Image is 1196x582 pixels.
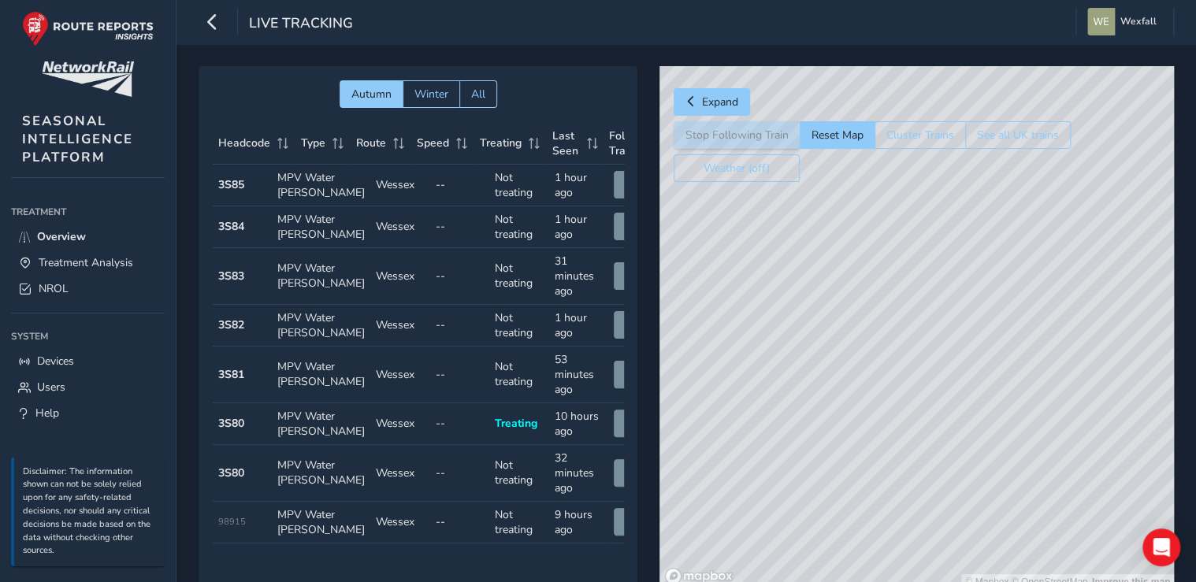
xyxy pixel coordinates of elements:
span: Autumn [351,87,392,102]
a: Help [11,400,165,426]
button: Expand [674,88,750,116]
button: Wexfall [1087,8,1162,35]
span: Speed [417,135,449,150]
td: MPV Water [PERSON_NAME] [272,347,370,403]
a: Devices [11,348,165,374]
span: Type [301,135,325,150]
span: Overview [37,229,86,244]
strong: 3S84 [218,219,244,234]
button: Autumn [340,80,403,108]
td: -- [430,445,490,502]
td: MPV Water [PERSON_NAME] [272,445,370,502]
button: View [614,262,663,290]
button: View [614,410,663,437]
strong: 3S80 [218,465,244,480]
td: -- [430,206,490,248]
span: Winter [414,87,448,102]
td: Not treating [489,165,549,206]
span: SEASONAL INTELLIGENCE PLATFORM [22,112,133,166]
strong: 3S81 [218,367,244,382]
span: Devices [37,354,74,369]
span: Treating [480,135,522,150]
td: Wessex [370,165,430,206]
td: 31 minutes ago [549,248,609,305]
a: Users [11,374,165,400]
span: NROL [39,281,69,296]
td: 32 minutes ago [549,445,609,502]
td: -- [430,502,490,543]
td: MPV Water [PERSON_NAME] [272,502,370,543]
td: Wessex [370,305,430,347]
td: Wessex [370,206,430,248]
span: Last Seen [552,128,581,158]
td: 10 hours ago [549,403,609,445]
button: View [614,213,663,240]
button: View [614,171,663,198]
button: All [459,80,497,108]
td: -- [430,347,490,403]
td: 53 minutes ago [549,347,609,403]
span: All [471,87,485,102]
td: Wessex [370,445,430,502]
span: Headcode [218,135,270,150]
td: Not treating [489,206,549,248]
td: -- [430,165,490,206]
td: -- [430,403,490,445]
strong: 3S80 [218,416,244,431]
button: Reset Map [800,121,875,149]
td: 9 hours ago [549,502,609,543]
td: 1 hour ago [549,206,609,248]
span: Help [35,406,59,421]
button: View [614,361,663,388]
strong: 3S85 [218,177,244,192]
div: Treatment [11,200,165,224]
button: Winter [403,80,459,108]
a: NROL [11,276,165,302]
td: MPV Water [PERSON_NAME] [272,403,370,445]
strong: 3S83 [218,269,244,284]
td: MPV Water [PERSON_NAME] [272,206,370,248]
button: See all UK trains [965,121,1071,149]
td: Not treating [489,248,549,305]
td: -- [430,248,490,305]
td: 1 hour ago [549,165,609,206]
span: Live Tracking [249,13,353,35]
span: Treating [495,416,537,431]
img: diamond-layout [1087,8,1115,35]
button: View [614,508,663,536]
td: Wessex [370,403,430,445]
td: Not treating [489,445,549,502]
td: Wessex [370,347,430,403]
td: Wessex [370,248,430,305]
span: Follow Train [609,128,647,158]
img: customer logo [42,61,134,97]
span: Route [356,135,386,150]
a: Treatment Analysis [11,250,165,276]
button: Weather (off) [674,154,800,182]
td: Not treating [489,502,549,543]
td: MPV Water [PERSON_NAME] [272,305,370,347]
td: MPV Water [PERSON_NAME] [272,248,370,305]
div: System [11,324,165,348]
span: Expand [702,95,738,109]
td: 1 hour ago [549,305,609,347]
strong: 3S82 [218,317,244,332]
span: Users [37,380,65,395]
span: Wexfall [1120,8,1157,35]
span: Treatment Analysis [39,255,133,270]
button: Cluster Trains [875,121,965,149]
a: Overview [11,224,165,250]
div: Open Intercom Messenger [1142,528,1180,566]
td: MPV Water [PERSON_NAME] [272,165,370,206]
td: Wessex [370,502,430,543]
td: Not treating [489,305,549,347]
button: View [614,459,663,487]
img: rr logo [22,11,154,46]
button: View [614,311,663,339]
td: -- [430,305,490,347]
span: 98915 [218,516,246,528]
p: Disclaimer: The information shown can not be solely relied upon for any safety-related decisions,... [23,465,157,558]
td: Not treating [489,347,549,403]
